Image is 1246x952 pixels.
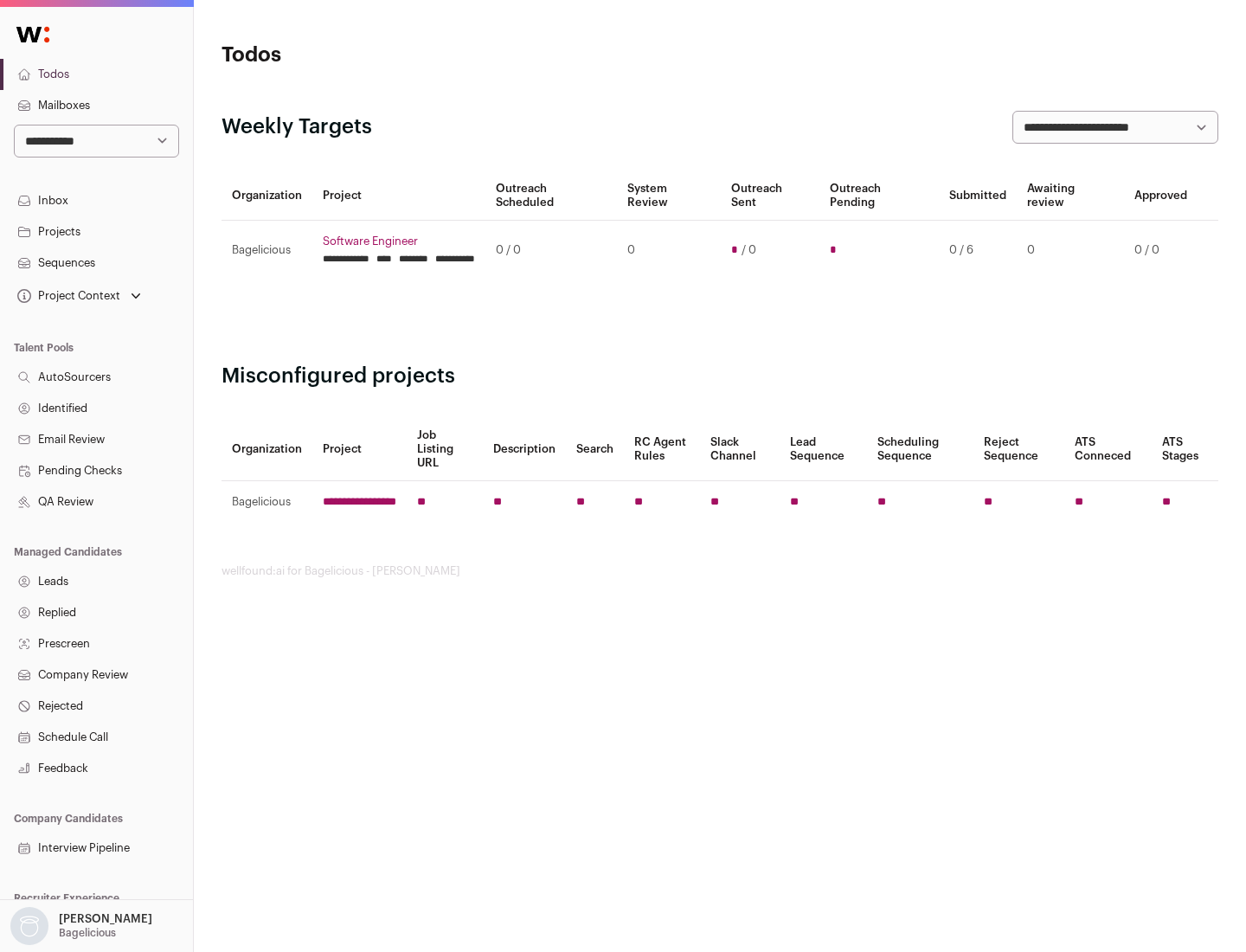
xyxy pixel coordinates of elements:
[973,418,1065,481] th: Reject Sequence
[1064,418,1151,481] th: ATS Conneced
[1124,171,1198,221] th: Approved
[222,418,312,481] th: Organization
[59,926,116,940] p: Bagelicious
[1124,221,1198,280] td: 0 / 0
[1152,418,1218,481] th: ATS Stages
[59,912,152,926] p: [PERSON_NAME]
[742,243,756,257] span: / 0
[222,113,372,141] h2: Weekly Targets
[485,221,617,280] td: 0 / 0
[939,221,1017,280] td: 0 / 6
[14,284,145,308] button: Open dropdown
[700,418,780,481] th: Slack Channel
[14,289,120,303] div: Project Context
[222,564,1218,578] footer: wellfound:ai for Bagelicious - [PERSON_NAME]
[323,235,475,248] a: Software Engineer
[624,418,699,481] th: RC Agent Rules
[617,171,720,221] th: System Review
[222,481,312,524] td: Bagelicious
[566,418,624,481] th: Search
[617,221,720,280] td: 0
[819,171,938,221] th: Outreach Pending
[721,171,820,221] th: Outreach Sent
[222,363,1218,390] h2: Misconfigured projects
[312,171,485,221] th: Project
[780,418,867,481] th: Lead Sequence
[222,42,554,69] h1: Todos
[312,418,407,481] th: Project
[939,171,1017,221] th: Submitted
[867,418,973,481] th: Scheduling Sequence
[407,418,483,481] th: Job Listing URL
[1017,221,1124,280] td: 0
[222,171,312,221] th: Organization
[222,221,312,280] td: Bagelicious
[485,171,617,221] th: Outreach Scheduled
[1017,171,1124,221] th: Awaiting review
[7,17,59,52] img: Wellfound
[10,907,48,945] img: nopic.png
[483,418,566,481] th: Description
[7,907,156,945] button: Open dropdown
